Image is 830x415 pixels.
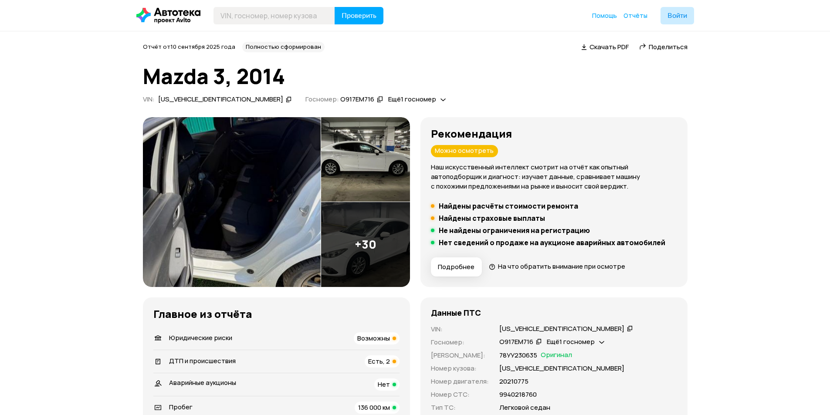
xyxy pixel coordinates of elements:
[438,263,474,271] span: Подробнее
[499,324,624,334] div: [US_VEHICLE_IDENTIFICATION_NUMBER]
[431,324,489,334] p: VIN :
[143,94,155,104] span: VIN :
[358,403,390,412] span: 136 000 км
[439,226,590,235] h5: Не найдены ограничения на регистрацию
[242,42,325,52] div: Полностью сформирован
[213,7,335,24] input: VIN, госномер, номер кузова
[489,262,626,271] a: На что обратить внимание при осмотре
[541,351,572,360] span: Оригинал
[431,377,489,386] p: Номер двигателя :
[143,64,688,88] h1: Mazda 3, 2014
[498,262,625,271] span: На что обратить внимание при осмотре
[431,257,482,277] button: Подробнее
[499,390,537,399] p: 9940218760
[592,11,617,20] a: Помощь
[158,95,283,104] div: [US_VEHICLE_IDENTIFICATION_NUMBER]
[649,42,688,51] span: Поделиться
[305,94,339,104] span: Госномер:
[169,333,232,342] span: Юридические риски
[431,337,489,347] p: Госномер :
[431,364,489,373] p: Номер кузова :
[431,403,489,412] p: Тип ТС :
[439,214,545,223] h5: Найдены страховые выплаты
[431,162,677,191] p: Наш искусственный интеллект смотрит на отчёт как опытный автоподборщик и диагност: изучает данные...
[439,202,578,210] h5: Найдены расчёты стоимости ремонта
[547,337,595,346] span: Ещё 1 госномер
[378,380,390,389] span: Нет
[169,378,236,387] span: Аварийные аукционы
[589,42,629,51] span: Скачать PDF
[143,43,235,51] span: Отчёт от 10 сентября 2025 года
[499,403,550,412] p: Легковой седан
[667,12,687,19] span: Войти
[581,42,629,51] a: Скачать PDF
[499,337,533,347] div: О917ЕМ716
[169,356,236,365] span: ДТП и происшествия
[623,11,647,20] a: Отчёты
[342,12,376,19] span: Проверить
[357,334,390,343] span: Возможны
[431,145,498,157] div: Можно осмотреть
[169,402,193,412] span: Пробег
[368,357,390,366] span: Есть, 2
[431,308,481,317] h4: Данные ПТС
[499,364,624,373] p: [US_VEHICLE_IDENTIFICATION_NUMBER]
[661,7,694,24] button: Войти
[388,94,436,104] span: Ещё 1 госномер
[431,351,489,360] p: [PERSON_NAME] :
[499,351,537,360] p: 78УУ230635
[340,95,374,104] div: О917ЕМ716
[439,238,665,247] h5: Нет сведений о продаже на аукционе аварийных автомобилей
[431,390,489,399] p: Номер СТС :
[431,128,677,140] h3: Рекомендация
[639,42,688,51] a: Поделиться
[335,7,383,24] button: Проверить
[499,377,528,386] p: 20210775
[153,308,400,320] h3: Главное из отчёта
